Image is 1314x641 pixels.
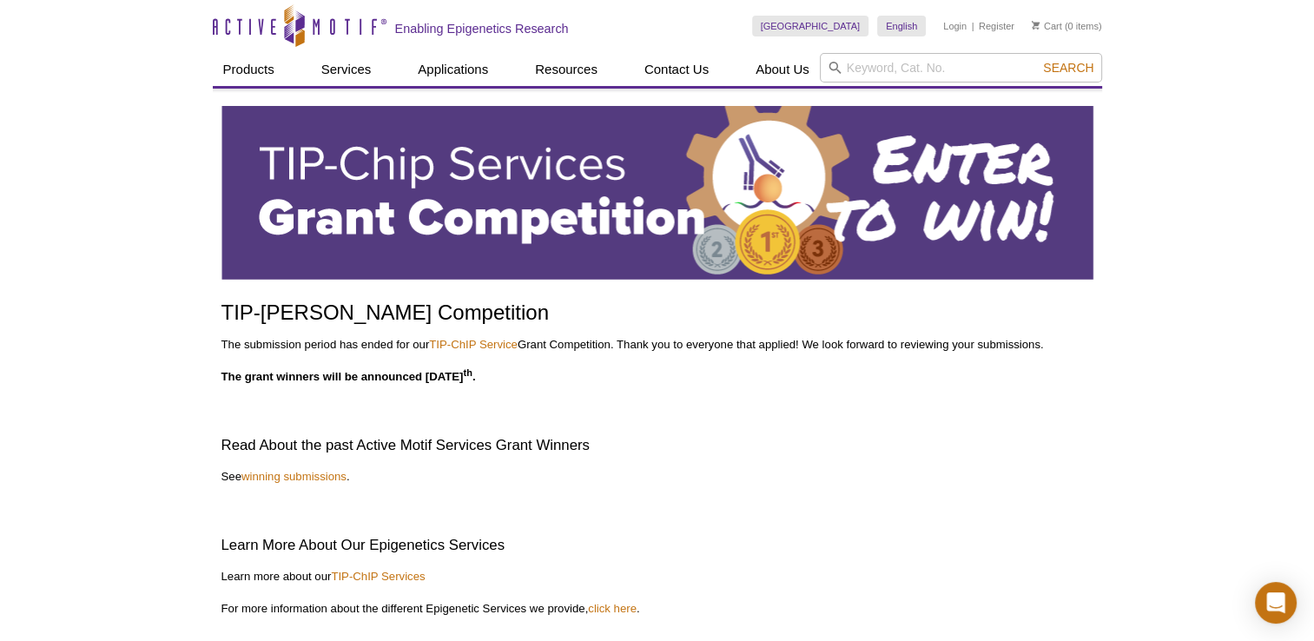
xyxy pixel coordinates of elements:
a: Resources [525,53,608,86]
span: Search [1043,61,1093,75]
h1: TIP-[PERSON_NAME] Competition [221,301,1093,327]
p: Learn more about our [221,569,1093,585]
input: Keyword, Cat. No. [820,53,1102,83]
li: | [972,16,974,36]
div: Open Intercom Messenger [1255,582,1297,624]
a: TIP-ChIP Services [331,570,425,583]
button: Search [1038,60,1099,76]
li: (0 items) [1032,16,1102,36]
p: See . [221,469,1093,485]
a: English [877,16,926,36]
strong: The grant winners will be announced [DATE] . [221,370,476,383]
sup: th [463,367,472,378]
a: Cart [1032,20,1062,32]
a: About Us [745,53,820,86]
a: Register [979,20,1014,32]
a: Contact Us [634,53,719,86]
a: TIP-ChIP Service [429,338,518,351]
a: [GEOGRAPHIC_DATA] [752,16,869,36]
h2: Learn More About Our Epigenetics Services [221,535,1093,556]
a: Login [943,20,967,32]
p: The submission period has ended for our Grant Competition. Thank you to everyone that applied! We... [221,337,1093,353]
a: winning submissions [241,470,347,483]
img: Your Cart [1032,21,1040,30]
h2: Read About the past Active Motif Services Grant Winners [221,435,1093,456]
p: For more information about the different Epigenetic Services we provide, . [221,601,1093,617]
a: Applications [407,53,499,86]
a: click here [588,602,637,615]
h2: Enabling Epigenetics Research [395,21,569,36]
a: Products [213,53,285,86]
a: Services [311,53,382,86]
img: Active Motif TIP-ChIP Services Grant Competition [221,106,1093,280]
